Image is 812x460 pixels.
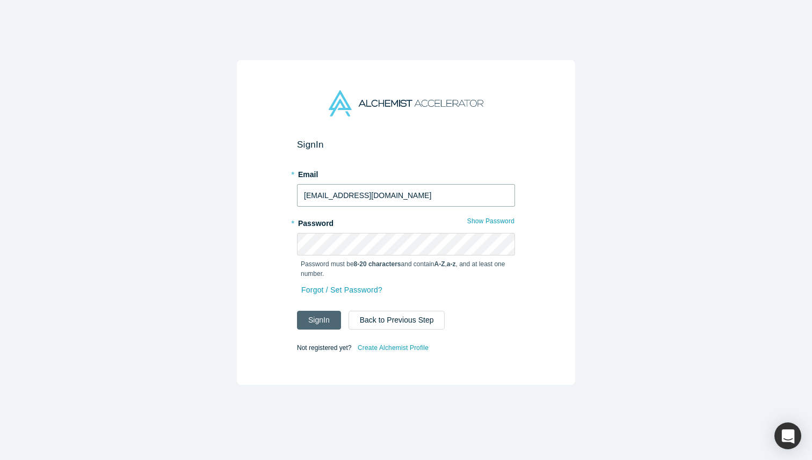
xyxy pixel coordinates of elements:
button: SignIn [297,311,341,330]
button: Back to Previous Step [349,311,445,330]
a: Create Alchemist Profile [357,341,429,355]
span: Not registered yet? [297,344,351,352]
p: Password must be and contain , , and at least one number. [301,259,511,279]
h2: Sign In [297,139,515,150]
strong: 8-20 characters [354,260,401,268]
strong: A-Z [434,260,445,268]
a: Forgot / Set Password? [301,281,383,300]
img: Alchemist Accelerator Logo [329,90,483,116]
button: Show Password [467,214,515,228]
label: Email [297,165,515,180]
label: Password [297,214,515,229]
strong: a-z [447,260,456,268]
